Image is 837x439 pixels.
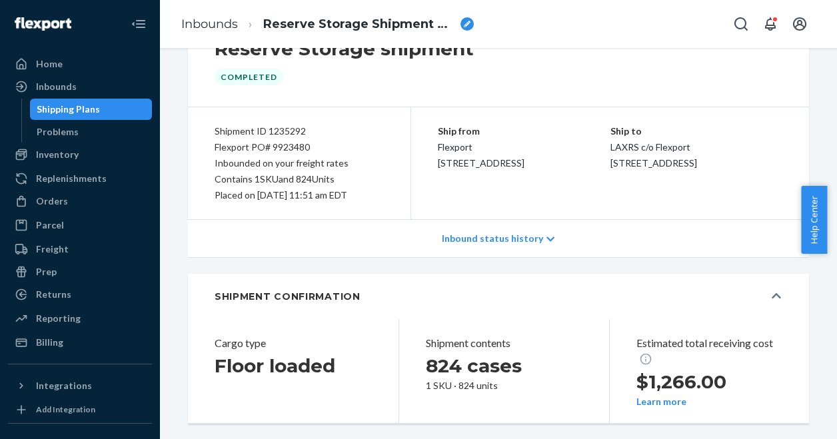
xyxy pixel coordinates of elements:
[8,375,152,396] button: Integrations
[8,144,152,165] a: Inventory
[442,232,543,245] p: Inbound status history
[610,139,783,155] p: LAXRS c/o Flexport
[36,148,79,161] div: Inventory
[610,157,697,169] span: [STREET_ADDRESS]
[786,11,813,37] button: Open account menu
[171,5,484,44] ol: breadcrumbs
[728,11,754,37] button: Open Search Box
[36,404,95,415] div: Add Integration
[36,80,77,93] div: Inbounds
[426,354,572,378] h2: 824 cases
[36,288,71,301] div: Returns
[215,155,384,171] div: Inbounded on your freight rates
[36,312,81,325] div: Reporting
[215,335,361,351] header: Cargo type
[636,396,686,407] button: Learn more
[8,261,152,282] a: Prep
[215,290,361,303] h5: SHIPMENT CONFIRMATION
[30,121,153,143] a: Problems
[636,370,782,394] h2: $1,266.00
[438,123,610,139] p: Ship from
[36,195,68,208] div: Orders
[125,11,152,37] button: Close Navigation
[15,17,71,31] img: Flexport logo
[36,379,92,392] div: Integrations
[8,76,152,97] a: Inbounds
[36,57,63,71] div: Home
[215,354,361,378] h2: Floor loaded
[438,141,524,169] span: Flexport [STREET_ADDRESS]
[801,186,827,254] button: Help Center
[36,336,63,349] div: Billing
[8,402,152,418] a: Add Integration
[215,69,283,85] div: Completed
[757,11,784,37] button: Open notifications
[8,308,152,329] a: Reporting
[37,103,100,116] div: Shipping Plans
[215,139,384,155] div: Flexport PO# 9923480
[8,332,152,353] a: Billing
[36,265,57,278] div: Prep
[215,187,384,203] div: Placed on [DATE] 11:51 am EDT
[636,335,782,367] p: Estimated total receiving cost
[30,99,153,120] a: Shipping Plans
[36,219,64,232] div: Parcel
[8,168,152,189] a: Replenishments
[37,125,79,139] div: Problems
[215,171,384,187] div: Contains 1 SKU and 824 Units
[188,274,809,319] button: SHIPMENT CONFIRMATION
[36,172,107,185] div: Replenishments
[181,17,238,31] a: Inbounds
[36,242,69,256] div: Freight
[426,335,572,351] header: Shipment contents
[426,380,572,391] div: 1 SKU · 824 units
[8,238,152,260] a: Freight
[215,37,474,61] h2: Reserve Storage shipment
[8,191,152,212] a: Orders
[8,215,152,236] a: Parcel
[610,123,783,139] p: Ship to
[215,123,384,139] div: Shipment ID 1235292
[263,16,455,33] span: Reserve Storage Shipment STI14099140e4
[8,284,152,305] a: Returns
[8,53,152,75] a: Home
